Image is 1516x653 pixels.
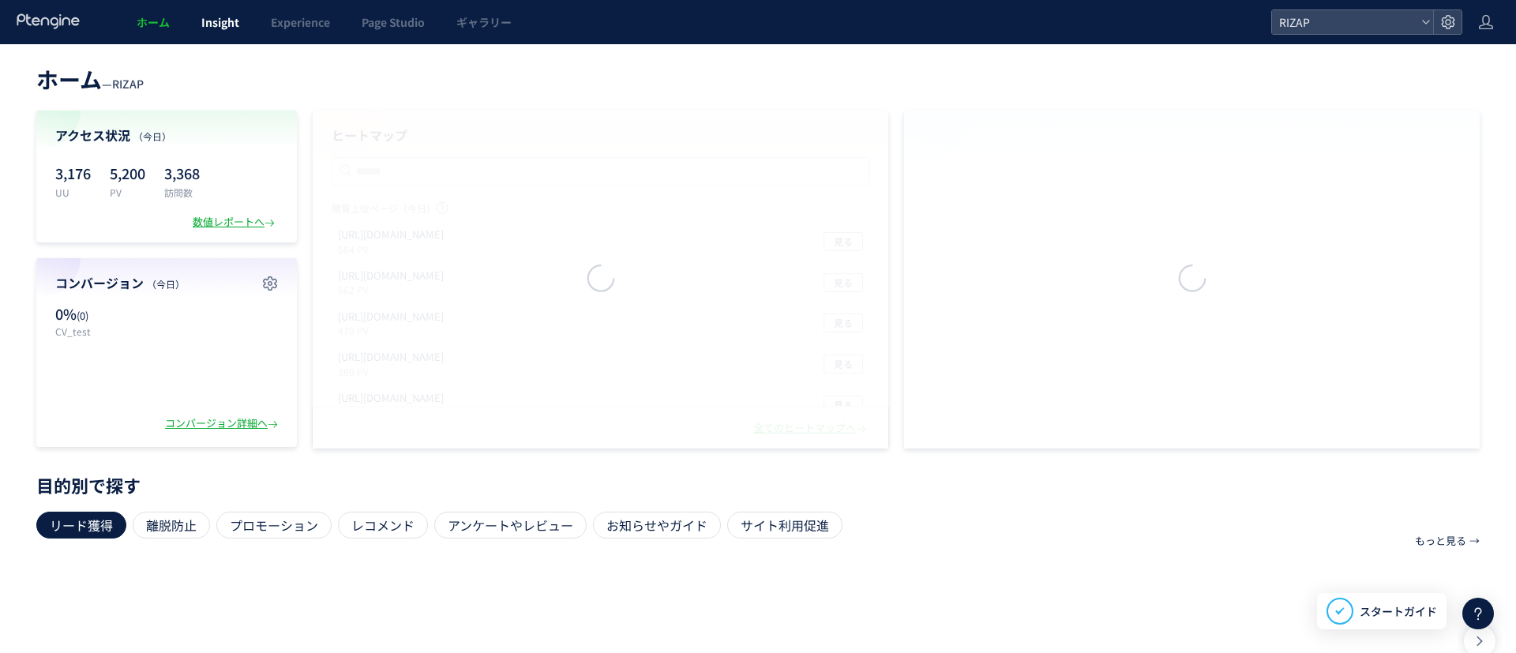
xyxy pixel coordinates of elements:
span: （今日） [133,129,171,143]
div: 離脱防止 [133,512,210,539]
p: 目的別で探す [36,480,1480,490]
span: スタートガイド [1360,603,1437,620]
span: ホーム [36,63,102,95]
p: PV [110,186,145,199]
span: RIZAP [112,76,144,92]
div: レコメンド [338,512,428,539]
div: 数値レポートへ [193,215,278,230]
p: もっと見る [1415,527,1466,554]
p: 3,176 [55,160,91,186]
span: Insight [201,14,239,30]
div: リード獲得 [36,512,126,539]
div: アンケートやレビュー [434,512,587,539]
span: Page Studio [362,14,425,30]
p: 3,368 [164,160,200,186]
p: CV_test [55,325,159,338]
p: 5,200 [110,160,145,186]
p: 0% [55,304,159,325]
p: UU [55,186,91,199]
span: （今日） [147,277,185,291]
p: 訪問数 [164,186,200,199]
div: お知らせやガイド [593,512,721,539]
div: — [36,63,144,95]
p: → [1469,527,1480,554]
div: プロモーション [216,512,332,539]
span: RIZAP [1274,10,1415,34]
span: Experience [271,14,330,30]
div: サイト利用促進 [727,512,842,539]
span: (0) [77,308,88,323]
span: ギャラリー [456,14,512,30]
span: ホーム [137,14,170,30]
h4: コンバージョン [55,274,278,292]
div: コンバージョン詳細へ [165,416,281,431]
h4: アクセス状況 [55,126,278,144]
